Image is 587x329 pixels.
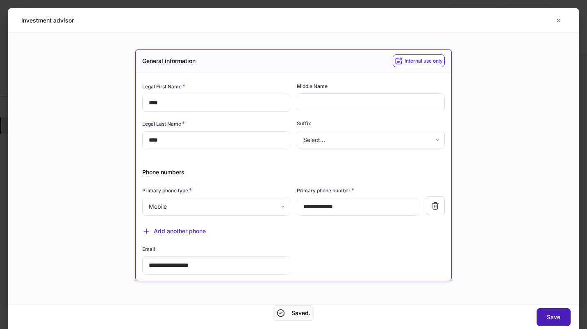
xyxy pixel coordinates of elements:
h6: Suffix [297,119,311,127]
h6: Email [142,245,155,253]
h6: Legal Last Name [142,119,185,128]
h6: Middle Name [297,82,328,90]
h6: Legal First Name [142,82,185,90]
h5: Saved. [291,309,310,317]
h5: Investment advisor [21,16,74,25]
h6: Primary phone type [142,186,192,194]
h5: General information [142,57,196,65]
button: Save [537,308,571,326]
div: Save [547,314,560,320]
h6: Primary phone number [297,186,354,194]
h6: Internal use only [405,57,443,65]
div: Phone numbers [136,158,445,176]
div: Mobile [142,198,290,216]
button: Add another phone [142,227,206,235]
div: Select... [297,131,444,149]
